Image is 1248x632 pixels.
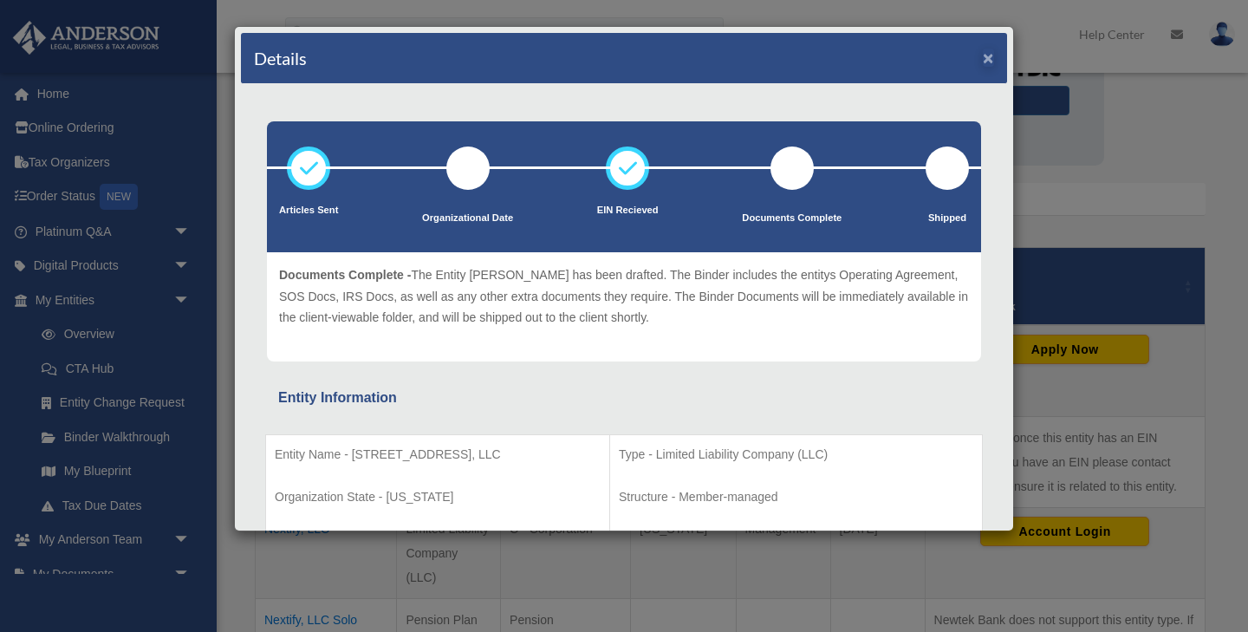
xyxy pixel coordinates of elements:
p: Documents Complete [742,210,842,227]
p: Articles Sent [279,202,338,219]
p: Entity Name - [STREET_ADDRESS], LLC [275,444,601,466]
p: Shipped [926,210,969,227]
p: The Entity [PERSON_NAME] has been drafted. The Binder includes the entitys Operating Agreement, S... [279,264,969,329]
div: Entity Information [278,386,970,410]
h4: Details [254,46,307,70]
p: Organization State - [US_STATE] [275,486,601,508]
p: Organizational Date [422,210,513,227]
p: Structure - Member-managed [619,486,973,508]
button: × [983,49,994,67]
span: Documents Complete - [279,268,411,282]
p: EIN Recieved [597,202,659,219]
p: Type - Limited Liability Company (LLC) [619,444,973,466]
p: Organizational Date - [619,529,973,551]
